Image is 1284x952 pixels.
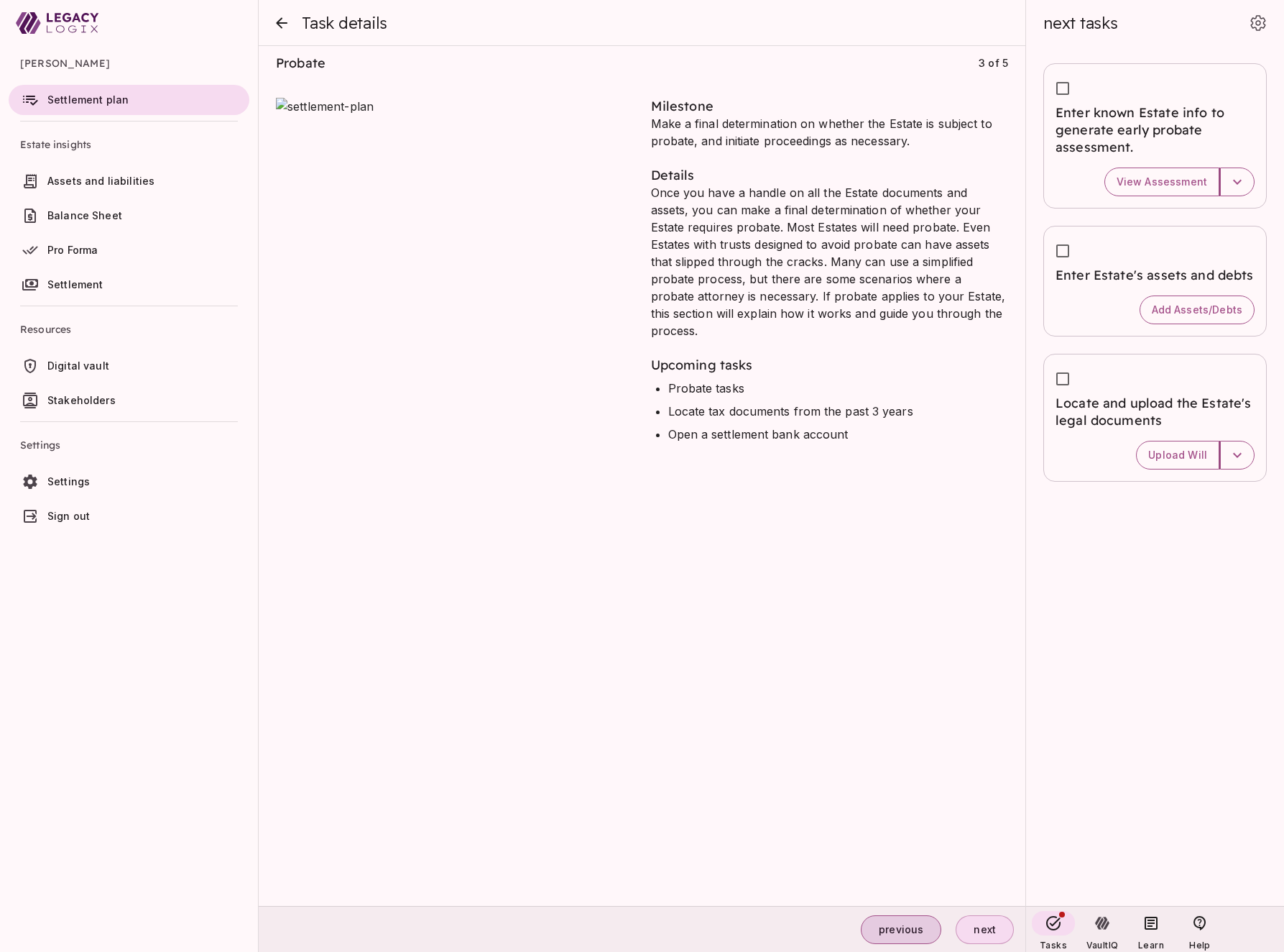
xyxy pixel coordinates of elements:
div: Task details [302,13,1008,33]
span: Sign out [47,510,90,522]
span: Locate tax documents from the past 3 years [668,403,1009,420]
span: Help [1189,940,1210,951]
span: Add Assets/Debts [1152,303,1242,316]
span: VaultIQ [1086,940,1118,951]
span: Probate [276,55,325,71]
span: Locate and upload the Estate's legal documents [1056,395,1255,429]
span: Balance Sheet [47,209,122,221]
span: Settlement [47,278,103,290]
span: Settings [47,475,90,488]
span: Details [651,167,695,183]
span: Assets and liabilities [47,175,154,187]
span: Upload Will [1148,449,1207,462]
span: Make a final determination on whether the Estate is subject to probate, and initiate proceedings ... [651,115,1009,150]
span: next tasks [1043,13,1118,33]
button: previous [861,915,941,944]
span: View Assessment [1117,175,1207,188]
span: Probate tasks [668,380,1009,397]
span: next [974,923,996,936]
button: close [267,9,296,37]
span: Settings [20,428,238,462]
span: Digital vault [47,360,109,372]
span: Resources [20,312,238,347]
span: Pro Forma [47,244,98,256]
span: Upcoming tasks [651,357,753,373]
span: Open a settlement bank account [668,426,1009,443]
span: Milestone [651,98,713,114]
span: [PERSON_NAME] [20,46,238,81]
span: Learn [1138,940,1164,951]
span: 3 of 5 [979,57,1008,69]
img: settlement-plan [276,98,634,291]
span: previous [879,923,923,936]
span: Enter Estate's assets and debts [1056,267,1255,284]
span: Enter known Estate info to generate early probate assessment. [1056,104,1255,156]
span: Once you have a handle on all the Estate documents and assets, you can make a final determination... [651,186,1006,338]
span: Settlement plan [47,93,129,106]
button: next [956,915,1014,944]
span: Stakeholders [47,394,116,406]
span: Tasks [1040,940,1067,951]
span: Estate insights [20,127,238,162]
